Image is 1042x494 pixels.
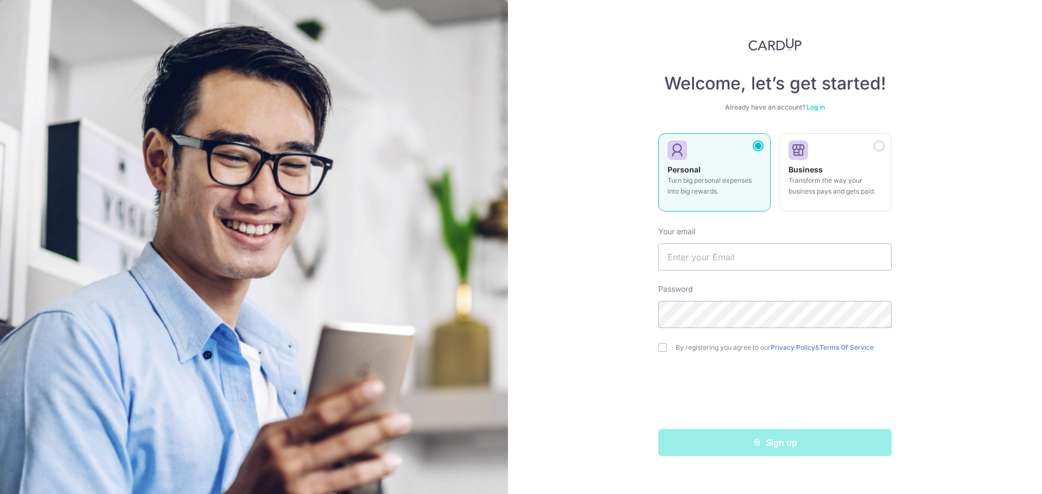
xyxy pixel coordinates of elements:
a: Personal Turn big personal expenses into big rewards. [658,133,771,218]
a: Terms Of Service [819,343,874,351]
a: Privacy Policy [771,343,815,351]
a: Business Transform the way your business pays and gets paid. [779,133,892,218]
input: Enter your Email [658,243,892,271]
a: Log in [806,103,825,111]
iframe: reCAPTCHA [692,374,857,416]
img: CardUp Logo [748,38,802,51]
label: Your email [658,226,695,237]
p: Turn big personal expenses into big rewards. [668,175,761,197]
strong: Personal [668,165,701,174]
label: Password [658,284,693,294]
strong: Business [789,165,823,174]
div: Already have an account? [658,103,892,112]
p: Transform the way your business pays and gets paid. [789,175,882,197]
h4: Welcome, let’s get started! [658,73,892,94]
label: By registering you agree to our & [676,343,892,352]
